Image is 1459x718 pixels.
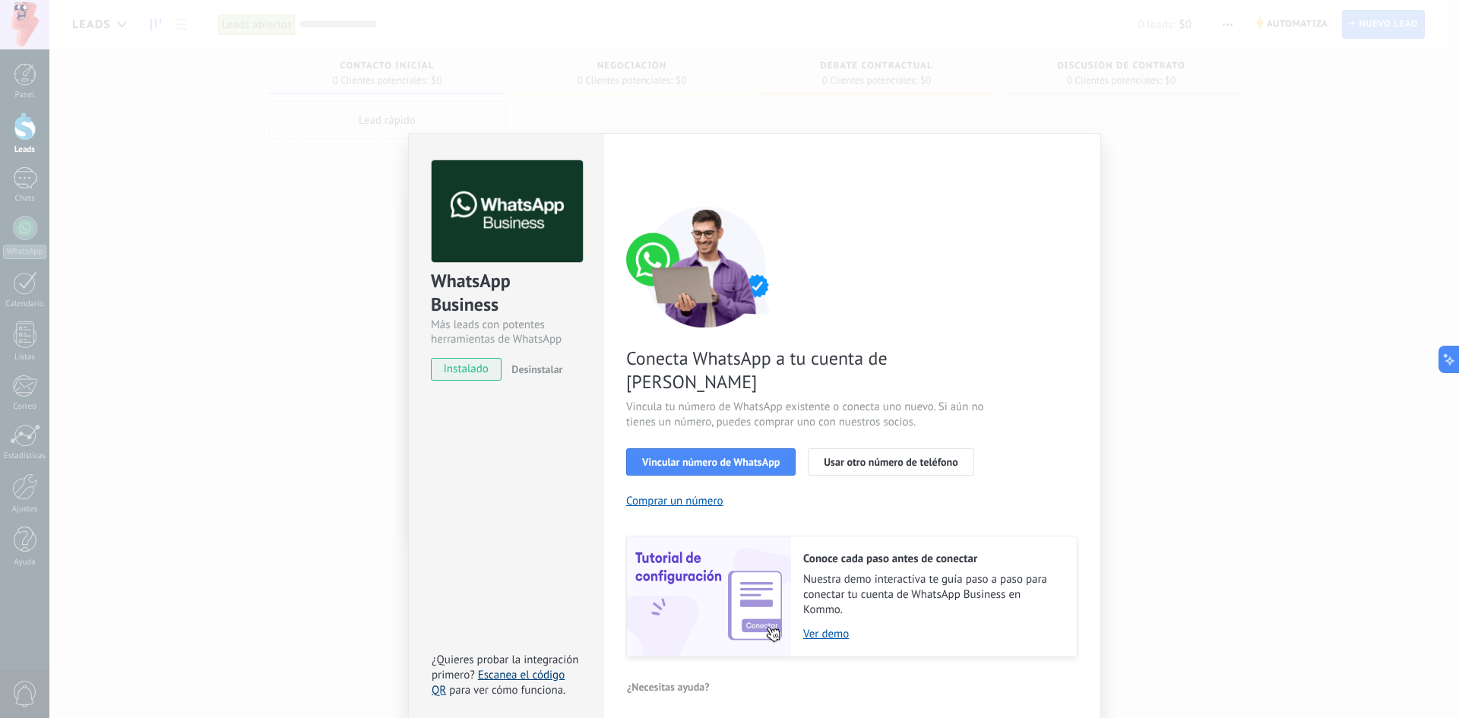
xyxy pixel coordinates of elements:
span: ¿Necesitas ayuda? [627,682,710,692]
button: Vincular número de WhatsApp [626,448,796,476]
span: ¿Quieres probar la integración primero? [432,653,579,682]
span: Usar otro número de teléfono [824,457,957,467]
span: Desinstalar [511,362,562,376]
div: WhatsApp Business [431,269,581,318]
button: Comprar un número [626,494,723,508]
span: Vincula tu número de WhatsApp existente o conecta uno nuevo. Si aún no tienes un número, puedes c... [626,400,988,430]
img: logo_main.png [432,160,583,263]
span: para ver cómo funciona. [449,683,565,697]
span: Vincular número de WhatsApp [642,457,780,467]
span: instalado [432,358,501,381]
button: Desinstalar [505,358,562,381]
span: Conecta WhatsApp a tu cuenta de [PERSON_NAME] [626,346,988,394]
span: Nuestra demo interactiva te guía paso a paso para conectar tu cuenta de WhatsApp Business en Kommo. [803,572,1062,618]
button: Usar otro número de teléfono [808,448,973,476]
div: Más leads con potentes herramientas de WhatsApp [431,318,581,346]
a: Escanea el código QR [432,668,565,697]
img: connect number [626,206,786,327]
button: ¿Necesitas ayuda? [626,675,711,698]
a: Ver demo [803,627,1062,641]
h2: Conoce cada paso antes de conectar [803,552,1062,566]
